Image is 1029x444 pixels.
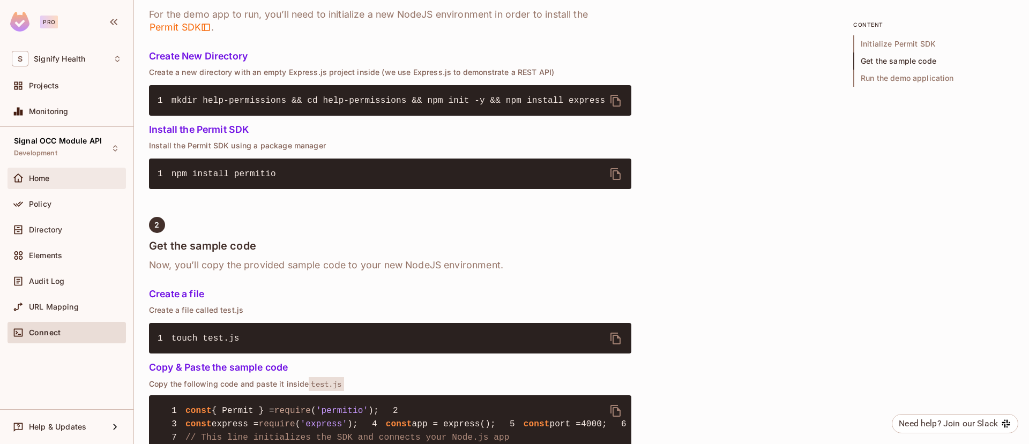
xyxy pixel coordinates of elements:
[171,96,605,106] span: mkdir help-permissions && cd help-permissions && npm init -y && npm install express
[212,406,274,416] span: { Permit } =
[158,404,185,417] span: 1
[853,52,1014,70] span: Get the sample code
[149,21,211,34] span: Permit SDK
[603,88,629,114] button: delete
[29,423,86,431] span: Help & Updates
[154,221,159,229] span: 2
[158,94,171,107] span: 1
[29,225,62,234] span: Directory
[29,174,50,183] span: Home
[149,141,631,150] p: Install the Permit SDK using a package manager
[29,251,62,260] span: Elements
[29,200,51,208] span: Policy
[158,168,171,180] span: 1
[149,259,631,272] h6: Now, you’ll copy the provided sample code to your new NodeJS environment.
[853,35,1014,52] span: Initialize Permit SDK
[149,239,631,252] h4: Get the sample code
[40,16,58,28] div: Pro
[368,406,379,416] span: );
[358,418,386,431] span: 4
[29,107,69,116] span: Monitoring
[149,8,631,34] h6: For the demo app to run, you’ll need to initialize a new NodeJS environment in order to install t...
[603,326,629,351] button: delete
[212,419,259,429] span: express =
[29,328,61,337] span: Connect
[158,332,171,345] span: 1
[29,277,64,285] span: Audit Log
[185,419,212,429] span: const
[149,379,631,389] p: Copy the following code and paste it inside
[853,70,1014,87] span: Run the demo application
[316,406,369,416] span: 'permitio'
[386,419,412,429] span: const
[171,169,276,179] span: npm install permitio
[171,334,240,343] span: touch test.js
[274,406,311,416] span: require
[29,81,59,90] span: Projects
[149,289,631,299] h5: Create a file
[158,431,185,444] span: 7
[496,418,524,431] span: 5
[603,398,629,424] button: delete
[14,137,102,145] span: Signal OCC Module API
[412,419,496,429] span: app = express();
[10,12,29,32] img: SReyMgAAAABJRU5ErkJggg==
[185,406,212,416] span: const
[379,404,407,417] span: 2
[524,419,550,429] span: const
[603,161,629,187] button: delete
[149,362,631,373] h5: Copy & Paste the sample code
[34,55,85,63] span: Workspace: Signify Health
[853,20,1014,29] p: content
[12,51,28,66] span: S
[899,417,998,430] div: Need help? Join our Slack
[158,418,185,431] span: 3
[149,306,631,314] p: Create a file called test.js
[581,419,602,429] span: 4000
[549,419,581,429] span: port =
[14,149,57,157] span: Development
[185,433,510,442] span: // This line initializes the SDK and connects your Node.js app
[149,51,631,62] h5: Create New Directory
[149,124,631,135] h5: Install the Permit SDK
[309,377,344,391] span: test.js
[311,406,316,416] span: (
[259,419,295,429] span: require
[347,419,358,429] span: );
[295,419,301,429] span: (
[29,303,79,311] span: URL Mapping
[301,419,348,429] span: 'express'
[149,68,631,77] p: Create a new directory with an empty Express.js project inside (we use Express.js to demonstrate ...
